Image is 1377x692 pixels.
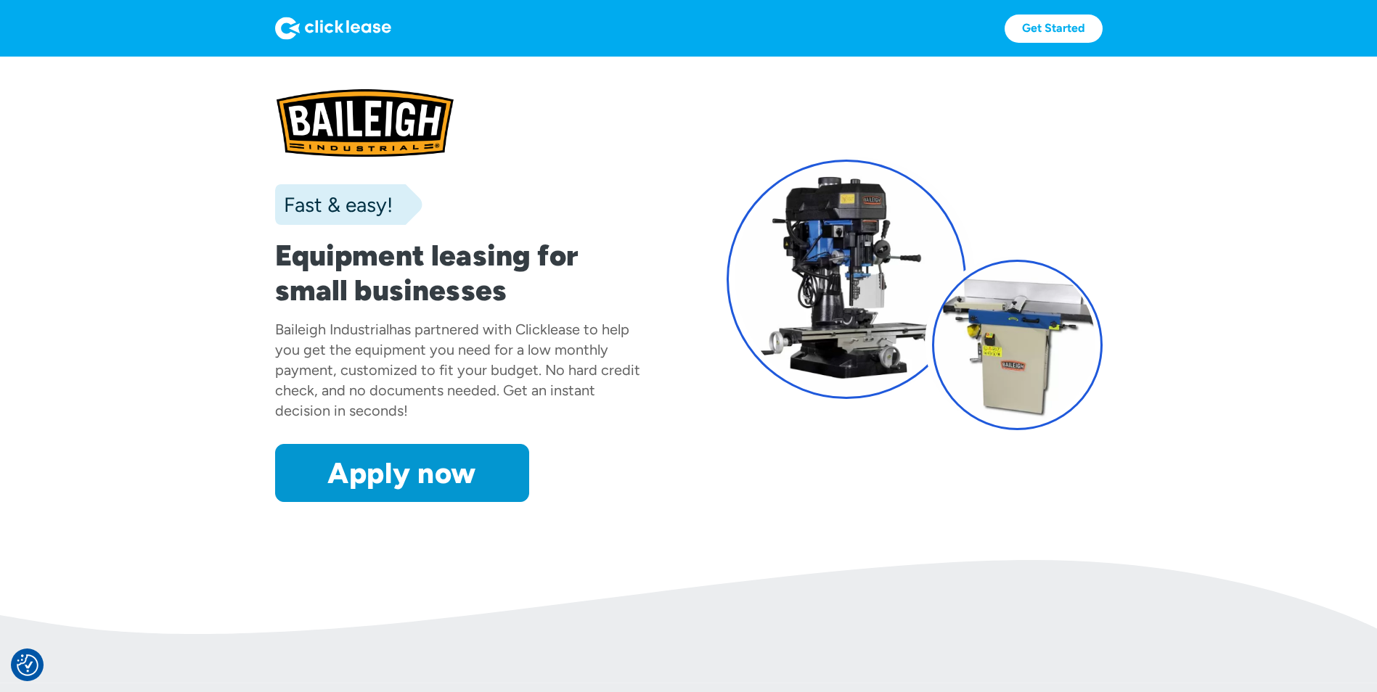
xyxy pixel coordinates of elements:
[17,654,38,676] img: Revisit consent button
[275,321,640,419] div: has partnered with Clicklease to help you get the equipment you need for a low monthly payment, c...
[1005,15,1103,43] a: Get Started
[17,654,38,676] button: Consent Preferences
[275,444,529,502] a: Apply now
[275,321,389,338] div: Baileigh Industrial
[275,238,651,308] h1: Equipment leasing for small businesses
[275,17,391,40] img: Logo
[275,190,393,219] div: Fast & easy!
